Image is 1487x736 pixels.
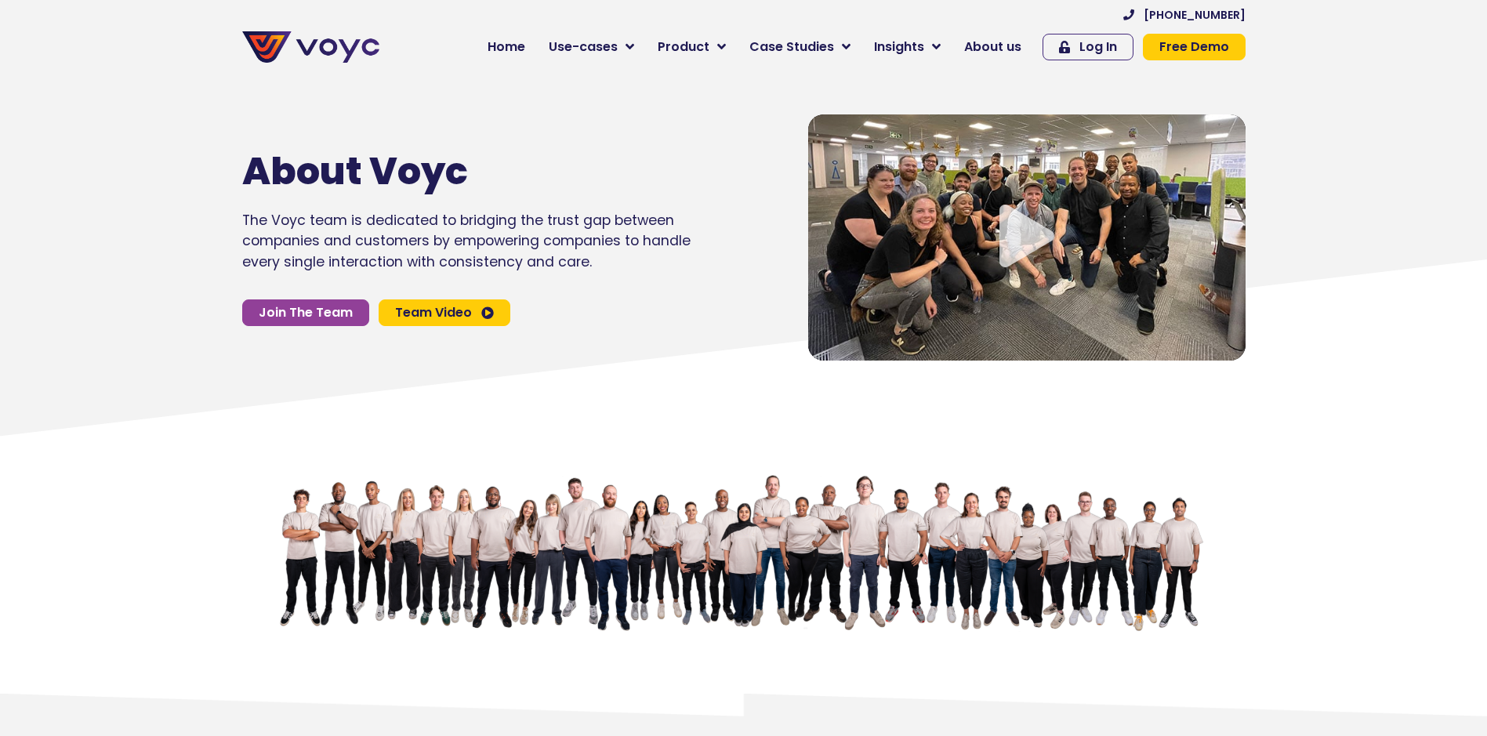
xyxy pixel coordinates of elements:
[646,31,738,63] a: Product
[242,299,369,326] a: Join The Team
[242,210,691,272] p: The Voyc team is dedicated to bridging the trust gap between companies and customers by empowerin...
[749,38,834,56] span: Case Studies
[1143,34,1246,60] a: Free Demo
[964,38,1021,56] span: About us
[242,31,379,63] img: voyc-full-logo
[1043,34,1133,60] a: Log In
[476,31,537,63] a: Home
[862,31,952,63] a: Insights
[874,38,924,56] span: Insights
[379,299,510,326] a: Team Video
[259,306,353,319] span: Join The Team
[395,306,472,319] span: Team Video
[488,38,525,56] span: Home
[738,31,862,63] a: Case Studies
[952,31,1033,63] a: About us
[1123,9,1246,20] a: [PHONE_NUMBER]
[1159,41,1229,53] span: Free Demo
[1079,41,1117,53] span: Log In
[242,149,644,194] h1: About Voyc
[537,31,646,63] a: Use-cases
[658,38,709,56] span: Product
[996,205,1058,270] div: Video play button
[1144,9,1246,20] span: [PHONE_NUMBER]
[549,38,618,56] span: Use-cases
